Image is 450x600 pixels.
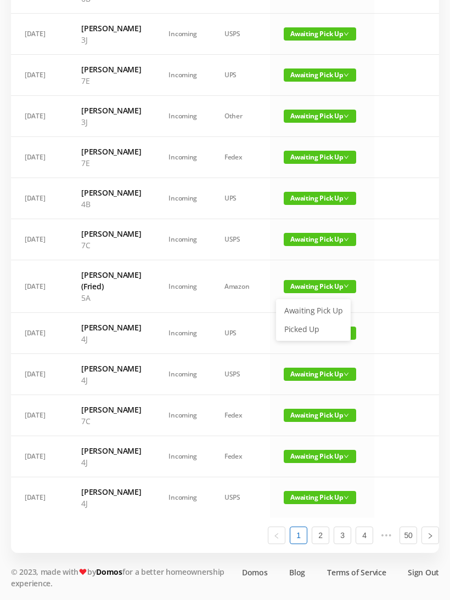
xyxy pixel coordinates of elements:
[211,436,270,477] td: Fedex
[81,374,141,386] p: 4J
[284,233,356,246] span: Awaiting Pick Up
[289,567,305,578] a: Blog
[284,368,356,381] span: Awaiting Pick Up
[155,477,211,518] td: Incoming
[344,495,349,500] i: icon: down
[81,498,141,509] p: 4J
[268,527,285,544] li: Previous Page
[81,292,141,304] p: 5A
[378,527,395,544] li: Next 5 Pages
[211,55,270,96] td: UPS
[290,527,307,544] a: 1
[211,354,270,395] td: USPS
[278,302,349,319] a: Awaiting Pick Up
[155,436,211,477] td: Incoming
[81,105,141,116] h6: [PERSON_NAME]
[81,269,141,292] h6: [PERSON_NAME] (Fried)
[81,415,141,427] p: 7C
[11,14,67,55] td: [DATE]
[211,313,270,354] td: UPS
[290,527,307,544] li: 1
[284,27,356,41] span: Awaiting Pick Up
[421,527,439,544] li: Next Page
[81,333,141,345] p: 4J
[312,527,329,544] a: 2
[11,354,67,395] td: [DATE]
[327,567,386,578] a: Terms of Service
[284,110,356,123] span: Awaiting Pick Up
[11,566,230,589] p: © 2023, made with by for a better homeownership experience.
[284,192,356,205] span: Awaiting Pick Up
[11,137,67,178] td: [DATE]
[344,31,349,37] i: icon: down
[284,450,356,463] span: Awaiting Pick Up
[344,196,349,201] i: icon: down
[211,260,270,313] td: Amazon
[155,260,211,313] td: Incoming
[81,187,141,198] h6: [PERSON_NAME]
[211,137,270,178] td: Fedex
[11,395,67,436] td: [DATE]
[344,113,349,119] i: icon: down
[273,533,280,539] i: icon: left
[344,72,349,78] i: icon: down
[427,533,434,539] i: icon: right
[211,178,270,219] td: UPS
[81,34,141,45] p: 3J
[334,527,351,544] a: 3
[155,137,211,178] td: Incoming
[81,198,141,210] p: 4B
[344,454,349,459] i: icon: down
[284,491,356,504] span: Awaiting Pick Up
[211,219,270,260] td: USPS
[211,14,270,55] td: USPS
[344,372,349,377] i: icon: down
[81,486,141,498] h6: [PERSON_NAME]
[81,228,141,239] h6: [PERSON_NAME]
[11,313,67,354] td: [DATE]
[11,219,67,260] td: [DATE]
[11,96,67,137] td: [DATE]
[81,445,141,456] h6: [PERSON_NAME]
[11,477,67,518] td: [DATE]
[155,219,211,260] td: Incoming
[378,527,395,544] span: •••
[211,477,270,518] td: USPS
[400,527,417,544] li: 50
[344,155,349,160] i: icon: down
[400,527,417,544] a: 50
[11,260,67,313] td: [DATE]
[242,567,268,578] a: Domos
[284,280,356,293] span: Awaiting Pick Up
[155,178,211,219] td: Incoming
[155,55,211,96] td: Incoming
[155,96,211,137] td: Incoming
[81,146,141,157] h6: [PERSON_NAME]
[344,237,349,242] i: icon: down
[344,283,349,289] i: icon: down
[284,409,356,422] span: Awaiting Pick Up
[356,527,373,544] li: 4
[81,322,141,333] h6: [PERSON_NAME]
[284,68,356,82] span: Awaiting Pick Up
[312,527,329,544] li: 2
[334,527,351,544] li: 3
[81,116,141,128] p: 3J
[11,55,67,96] td: [DATE]
[96,567,122,577] a: Domos
[11,436,67,477] td: [DATE]
[155,395,211,436] td: Incoming
[356,527,373,544] a: 4
[81,363,141,374] h6: [PERSON_NAME]
[344,413,349,418] i: icon: down
[284,151,356,164] span: Awaiting Pick Up
[155,313,211,354] td: Incoming
[81,239,141,251] p: 7C
[81,157,141,169] p: 7E
[81,404,141,415] h6: [PERSON_NAME]
[81,22,141,34] h6: [PERSON_NAME]
[278,321,349,338] a: Picked Up
[155,14,211,55] td: Incoming
[81,75,141,87] p: 7E
[211,395,270,436] td: Fedex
